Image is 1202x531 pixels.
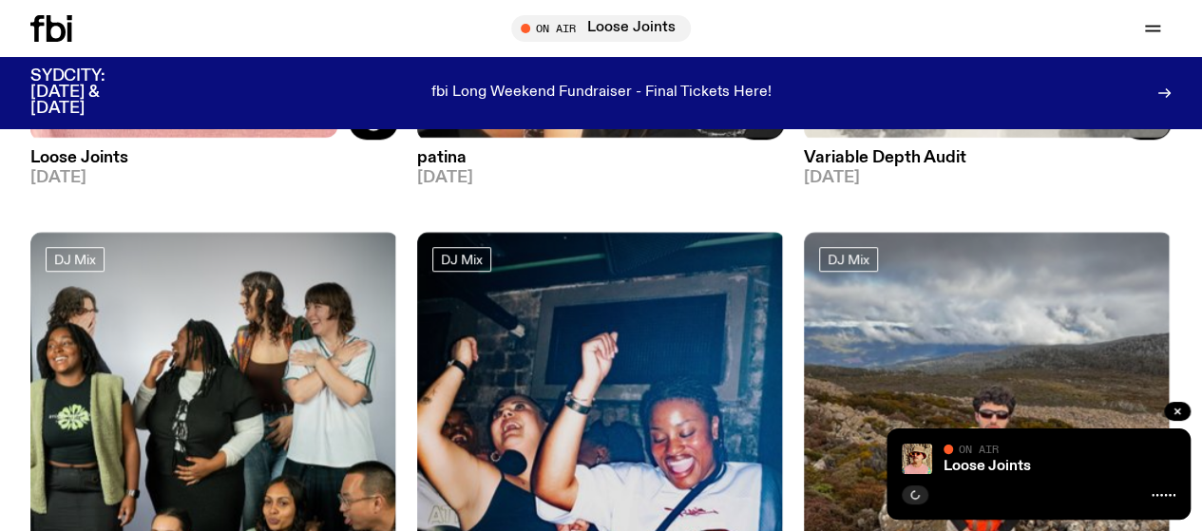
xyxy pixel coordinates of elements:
[804,170,1172,186] span: [DATE]
[902,444,932,474] img: Tyson stands in front of a paperbark tree wearing orange sunglasses, a suede bucket hat and a pin...
[432,247,491,272] a: DJ Mix
[819,247,878,272] a: DJ Mix
[54,253,96,267] span: DJ Mix
[828,253,869,267] span: DJ Mix
[959,443,999,455] span: On Air
[431,85,772,102] p: fbi Long Weekend Fundraiser - Final Tickets Here!
[30,150,398,166] h3: Loose Joints
[441,253,483,267] span: DJ Mix
[417,150,785,166] h3: patina
[30,141,398,186] a: Loose Joints[DATE]
[30,68,152,117] h3: SYDCITY: [DATE] & [DATE]
[417,141,785,186] a: patina[DATE]
[944,459,1031,474] a: Loose Joints
[30,170,398,186] span: [DATE]
[804,141,1172,186] a: Variable Depth Audit[DATE]
[804,150,1172,166] h3: Variable Depth Audit
[46,247,105,272] a: DJ Mix
[511,15,691,42] button: On AirLoose Joints
[417,170,785,186] span: [DATE]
